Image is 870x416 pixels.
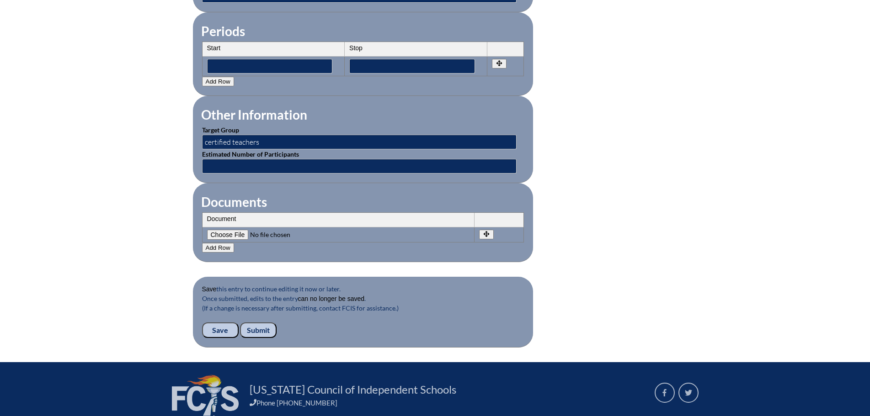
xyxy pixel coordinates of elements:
[202,77,234,86] button: Add Row
[202,150,299,158] label: Estimated Number of Participants
[202,285,217,293] b: Save
[202,294,524,322] p: Once submitted, edits to the entry . (If a change is necessary after submitting, contact FCIS for...
[202,322,239,338] input: Save
[172,375,239,416] img: FCIS_logo_white
[203,42,345,57] th: Start
[200,23,246,39] legend: Periods
[200,107,308,122] legend: Other Information
[250,399,644,407] div: Phone [PHONE_NUMBER]
[200,194,268,210] legend: Documents
[298,295,365,302] b: can no longer be saved
[202,243,234,253] button: Add Row
[203,213,475,227] th: Document
[202,284,524,294] p: this entry to continue editing it now or later.
[345,42,487,57] th: Stop
[246,382,460,397] a: [US_STATE] Council of Independent Schools
[202,126,239,134] label: Target Group
[240,322,277,338] input: Submit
